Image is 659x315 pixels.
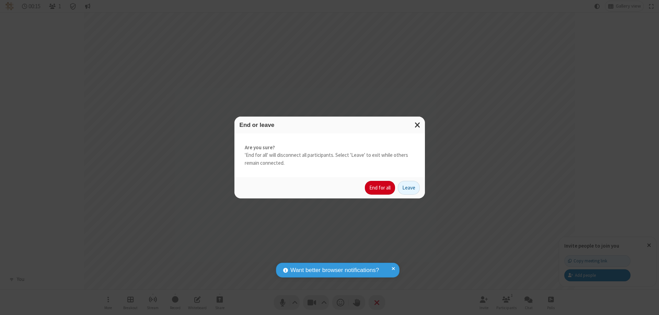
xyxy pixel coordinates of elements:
button: Leave [398,181,420,195]
h3: End or leave [240,122,420,128]
strong: Are you sure? [245,144,415,152]
button: Close modal [411,117,425,133]
div: 'End for all' will disconnect all participants. Select 'Leave' to exit while others remain connec... [234,133,425,177]
button: End for all [365,181,395,195]
span: Want better browser notifications? [290,266,379,275]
